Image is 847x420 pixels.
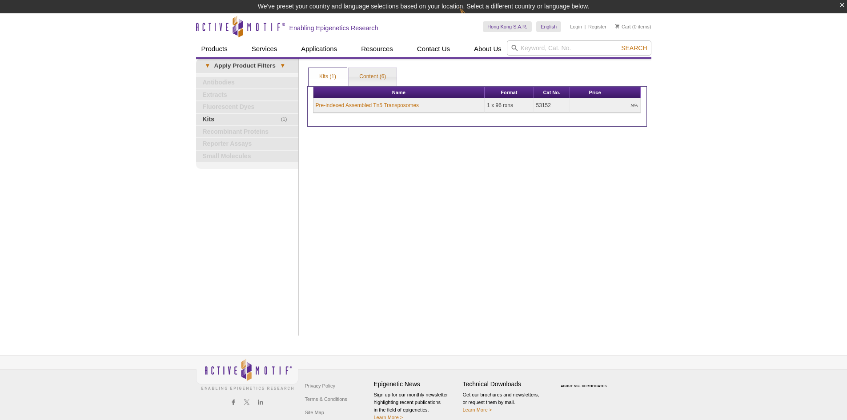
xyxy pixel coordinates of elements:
span: (1) [281,114,292,125]
a: Privacy Policy [303,379,337,392]
a: Hong Kong S.A.R. [483,21,532,32]
a: Terms & Conditions [303,392,349,406]
a: Services [246,40,283,57]
a: Extracts [196,89,298,101]
a: ▾Apply Product Filters▾ [196,59,298,73]
h4: Technical Downloads [463,380,547,388]
a: Pre-indexed Assembled Tn5 Transposomes [316,101,419,109]
li: | [585,21,586,32]
li: (0 items) [615,21,651,32]
a: English [536,21,561,32]
span: ▾ [201,62,214,70]
h2: Enabling Epigenetics Research [289,24,378,32]
h4: Epigenetic News [374,380,458,388]
td: 1 x 96 rxns [485,98,534,113]
a: Small Molecules [196,151,298,162]
a: About Us [469,40,507,57]
p: Get our brochures and newsletters, or request them by mail. [463,391,547,414]
a: Content (6) [349,68,397,86]
a: Resources [356,40,398,57]
table: Click to Verify - This site chose Symantec SSL for secure e-commerce and confidential communicati... [552,372,618,391]
td: 53152 [534,98,570,113]
a: Login [570,24,582,30]
a: Products [196,40,233,57]
a: Site Map [303,406,326,419]
a: Learn More > [374,415,403,420]
img: Your Cart [615,24,619,28]
a: Cart [615,24,631,30]
th: Price [570,87,620,98]
a: (1)Kits [196,114,298,125]
a: Antibodies [196,77,298,88]
img: Change Here [459,7,483,28]
a: Learn More > [463,407,492,412]
a: Fluorescent Dyes [196,101,298,113]
a: Register [588,24,606,30]
td: N/A [570,98,640,113]
a: Applications [296,40,342,57]
span: ▾ [276,62,289,70]
img: Active Motif, [196,356,298,392]
th: Cat No. [534,87,570,98]
a: Reporter Assays [196,138,298,150]
a: Contact Us [412,40,455,57]
th: Format [485,87,534,98]
a: Recombinant Proteins [196,126,298,138]
a: ABOUT SSL CERTIFICATES [561,384,607,388]
th: Name [313,87,485,98]
button: Search [618,44,650,52]
a: Kits (1) [309,68,347,86]
input: Keyword, Cat. No. [507,40,651,56]
span: Search [621,44,647,52]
